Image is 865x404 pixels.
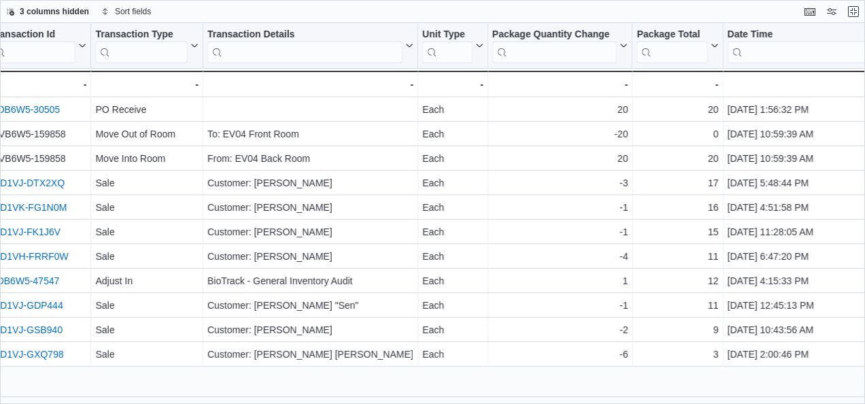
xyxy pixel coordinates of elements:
button: Sort fields [96,3,156,20]
button: Exit fullscreen [845,3,862,20]
button: 3 columns hidden [1,3,95,20]
span: 3 columns hidden [20,6,89,17]
span: Sort fields [115,6,151,17]
button: Keyboard shortcuts [802,3,818,20]
div: - [422,76,484,92]
div: - [637,76,718,92]
div: - [207,76,413,92]
div: - [492,76,628,92]
div: - [95,76,198,92]
button: Display options [824,3,840,20]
